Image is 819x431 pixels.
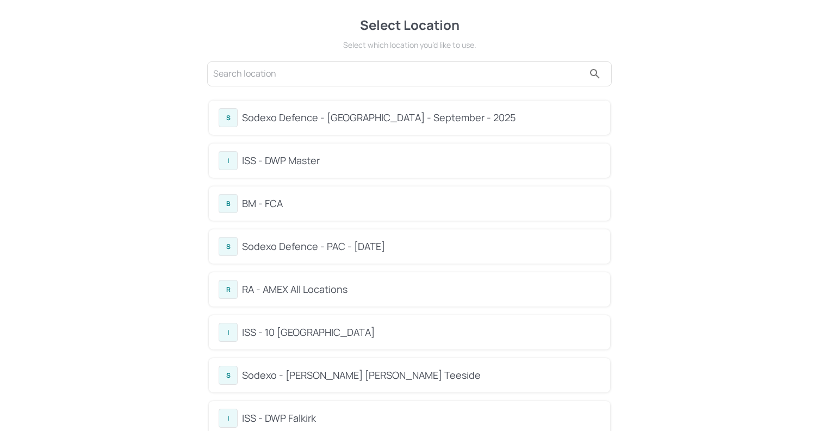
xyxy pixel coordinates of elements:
[242,196,600,211] div: BM - FCA
[206,15,613,35] div: Select Location
[219,237,238,256] div: S
[242,325,600,340] div: ISS - 10 [GEOGRAPHIC_DATA]
[219,151,238,170] div: I
[219,280,238,299] div: R
[584,63,606,85] button: search
[213,65,584,83] input: Search location
[242,153,600,168] div: ISS - DWP Master
[242,411,600,426] div: ISS - DWP Falkirk
[219,323,238,342] div: I
[206,39,613,51] div: Select which location you’d like to use.
[219,194,238,213] div: B
[242,368,600,383] div: Sodexo - [PERSON_NAME] [PERSON_NAME] Teeside
[219,366,238,385] div: S
[242,239,600,254] div: Sodexo Defence - PAC - [DATE]
[242,110,600,125] div: Sodexo Defence - [GEOGRAPHIC_DATA] - September - 2025
[219,108,238,127] div: S
[242,282,600,297] div: RA - AMEX All Locations
[219,409,238,428] div: I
